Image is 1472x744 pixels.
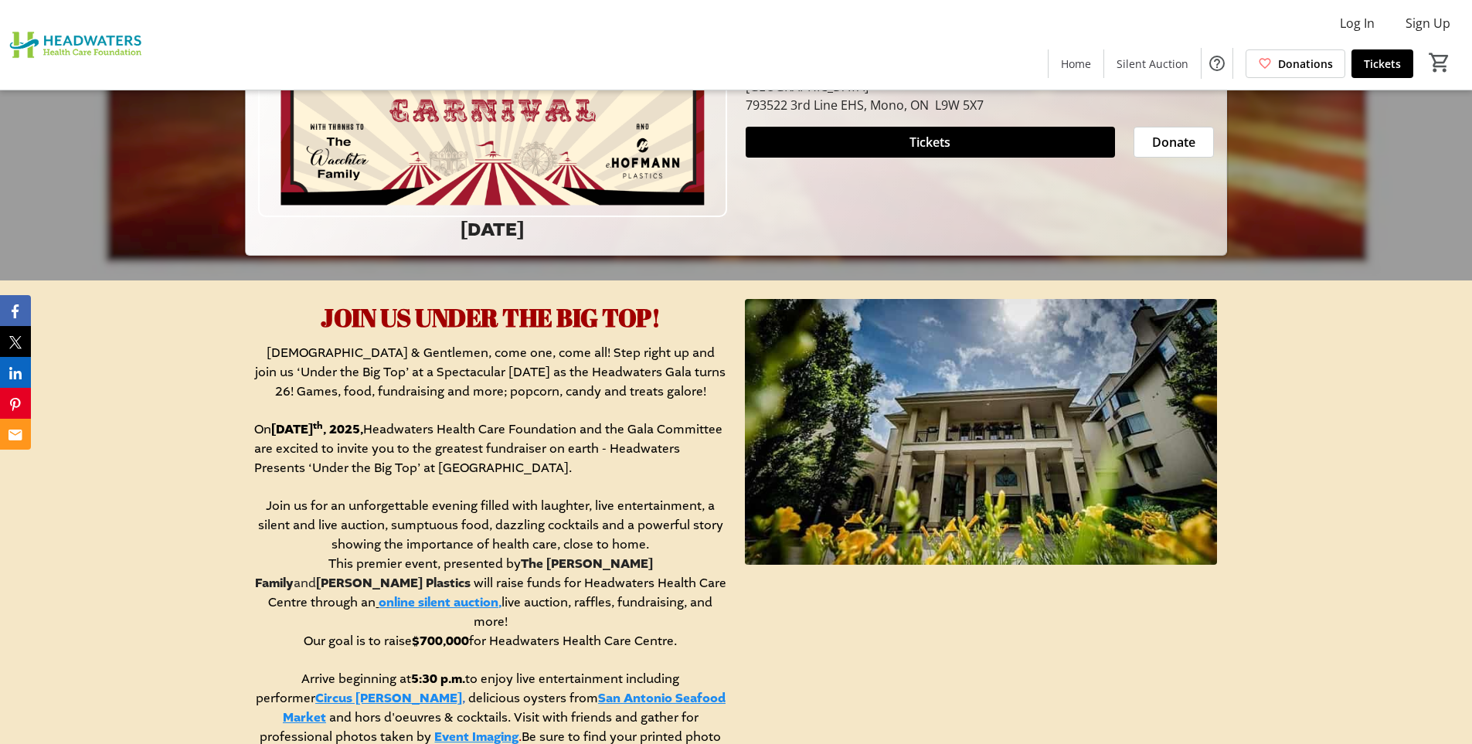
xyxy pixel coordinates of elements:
[1202,48,1232,79] button: Help
[1134,127,1214,158] button: Donate
[909,133,950,151] span: Tickets
[1393,11,1463,36] button: Sign Up
[304,633,412,649] span: Our goal is to raise
[474,594,713,630] span: live auction, raffles, fundraising, and more!
[412,633,469,650] strong: $700,000
[1328,11,1387,36] button: Log In
[313,420,323,432] strong: th
[256,671,680,706] span: to enjoy live entertainment including performer
[468,690,598,706] span: delicious oysters from
[746,96,984,114] div: 793522 3rd Line EHS, Mono, ON L9W 5X7
[469,633,677,649] span: for Headwaters Health Care Centre.
[328,555,521,572] span: This premier event, presented by
[1364,56,1401,72] span: Tickets
[462,690,465,706] span: ,
[1246,49,1345,78] a: Donations
[461,217,524,243] strong: [DATE]
[1049,49,1103,78] a: Home
[9,6,147,83] img: Headwaters Health Care Foundation's Logo
[316,575,471,592] strong: [PERSON_NAME] Plastics
[746,127,1115,158] button: Tickets
[1340,14,1375,32] span: Log In
[379,594,501,611] a: online silent auction,
[268,575,726,610] span: will raise funds for Headwaters Health Care Centre through an
[315,690,462,707] a: Circus [PERSON_NAME]
[745,299,1217,565] img: undefined
[301,671,411,687] span: Arrive beginning at
[323,421,363,438] strong: , 2025,
[1351,49,1413,78] a: Tickets
[254,421,271,437] span: On
[258,498,723,552] span: Join us for an unforgettable evening filled with laughter, live entertainment, a silent and live ...
[1152,133,1195,151] span: Donate
[255,345,726,399] span: [DEMOGRAPHIC_DATA] & Gentlemen, come one, come all! Step right up and join us ‘Under the Big Top’...
[1061,56,1091,72] span: Home
[1278,56,1333,72] span: Donations
[1104,49,1201,78] a: Silent Auction
[254,421,722,476] span: Headwaters Health Care Foundation and the Gala Committee are excited to invite you to the greates...
[1406,14,1450,32] span: Sign Up
[294,575,316,591] span: and
[1426,49,1453,76] button: Cart
[1117,56,1188,72] span: Silent Auction
[321,301,660,334] span: JOIN US UNDER THE BIG TOP!
[411,671,465,688] strong: 5:30 p.m.
[271,421,313,438] strong: [DATE]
